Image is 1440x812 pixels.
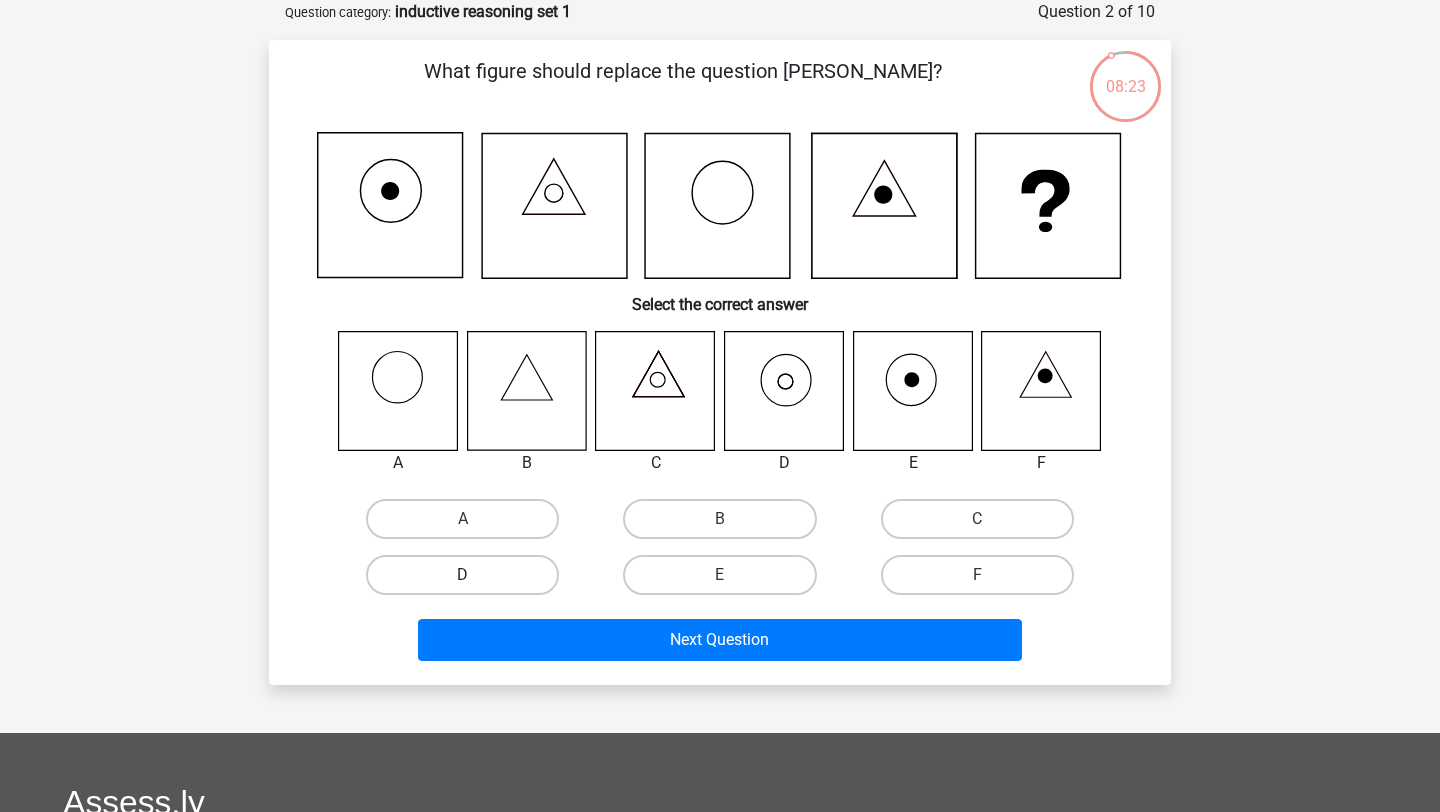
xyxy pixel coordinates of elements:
[301,279,1139,314] h6: Select the correct answer
[838,451,989,475] div: E
[285,5,391,20] small: Question category:
[1088,49,1163,99] div: 08:23
[323,451,474,475] div: A
[366,499,559,539] label: A
[301,56,1064,116] p: What figure should replace the question [PERSON_NAME]?
[452,451,603,475] div: B
[580,451,731,475] div: C
[881,499,1074,539] label: C
[366,555,559,595] label: D
[966,451,1117,475] div: F
[395,2,571,21] strong: inductive reasoning set 1
[623,499,816,539] label: B
[709,451,860,475] div: D
[418,619,1023,661] button: Next Question
[623,555,816,595] label: E
[881,555,1074,595] label: F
